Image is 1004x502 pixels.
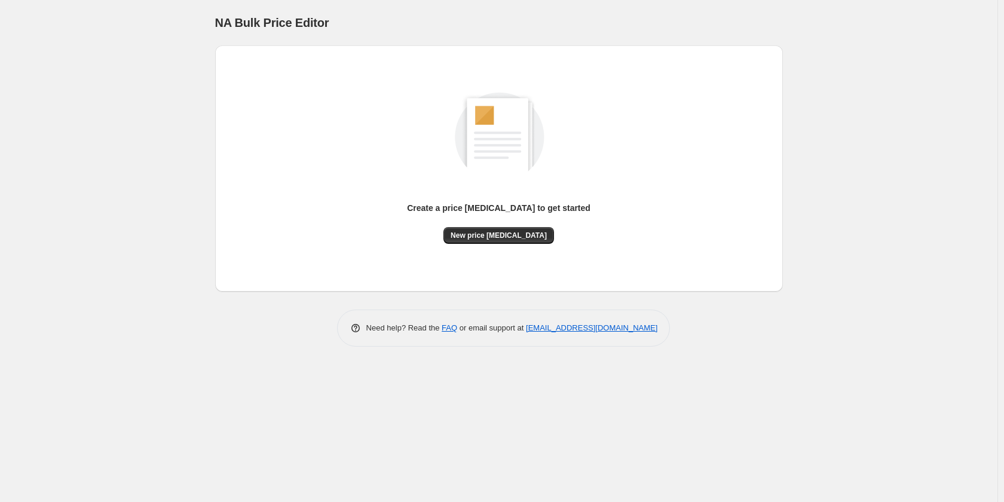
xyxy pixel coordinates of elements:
span: New price [MEDICAL_DATA] [451,231,547,240]
button: New price [MEDICAL_DATA] [443,227,554,244]
span: or email support at [457,323,526,332]
p: Create a price [MEDICAL_DATA] to get started [407,202,590,214]
a: [EMAIL_ADDRESS][DOMAIN_NAME] [526,323,657,332]
a: FAQ [442,323,457,332]
span: Need help? Read the [366,323,442,332]
span: NA Bulk Price Editor [215,16,329,29]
